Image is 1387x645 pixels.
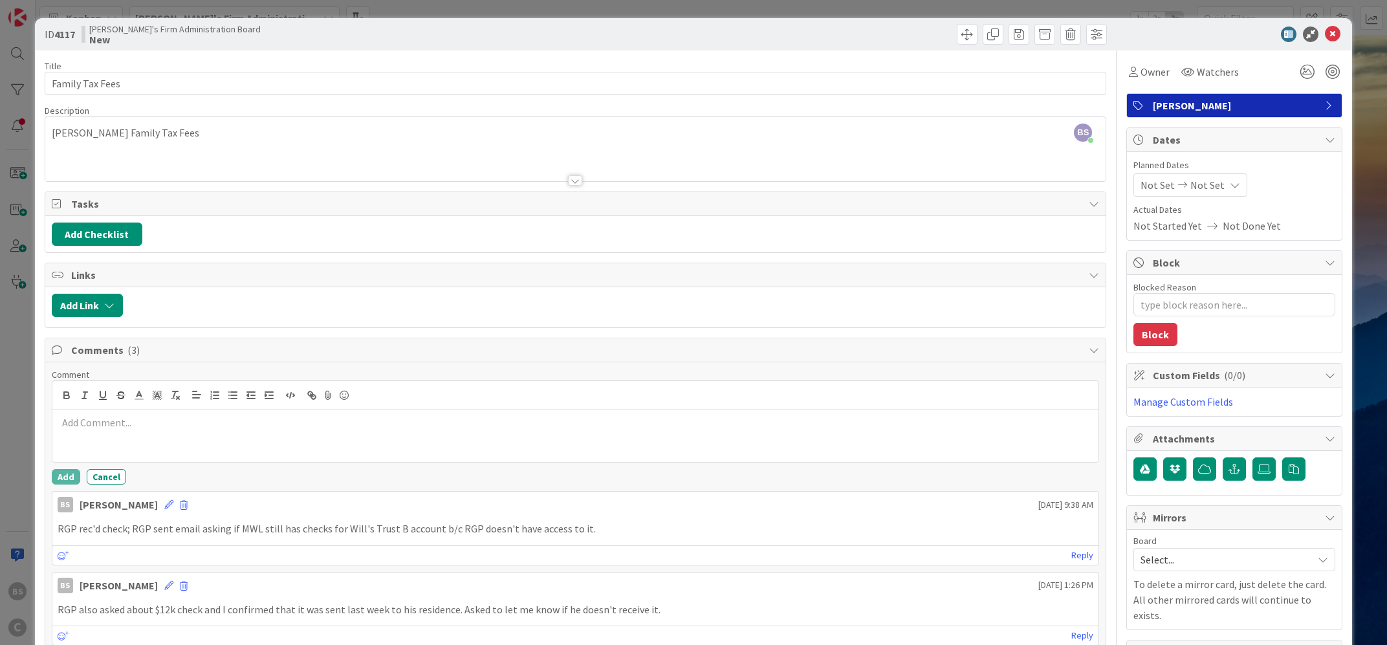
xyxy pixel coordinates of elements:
button: Add [52,469,80,485]
span: Board [1133,536,1157,545]
label: Title [45,60,61,72]
span: [PERSON_NAME]'s Firm Administration Board [89,24,261,34]
span: Comments [71,342,1083,358]
span: Links [71,267,1083,283]
span: ( 3 ) [127,344,140,356]
span: Attachments [1153,431,1318,446]
span: Select... [1141,551,1306,569]
span: Actual Dates [1133,203,1335,217]
span: Dates [1153,132,1318,148]
span: Custom Fields [1153,367,1318,383]
label: Blocked Reason [1133,281,1196,293]
div: [PERSON_NAME] [80,497,158,512]
span: Tasks [71,196,1083,212]
div: [PERSON_NAME] [80,578,158,593]
p: To delete a mirror card, just delete the card. All other mirrored cards will continue to exists. [1133,576,1335,623]
button: Add Checklist [52,223,142,246]
span: Planned Dates [1133,159,1335,172]
p: [PERSON_NAME] Family Tax Fees [52,126,1100,140]
b: New [89,34,261,45]
span: Not Set [1141,177,1175,193]
div: BS [58,497,73,512]
span: Not Done Yet [1223,218,1281,234]
span: [DATE] 1:26 PM [1038,578,1093,592]
a: Manage Custom Fields [1133,395,1233,408]
span: ID [45,27,75,42]
b: 4117 [54,28,75,41]
span: Comment [52,369,89,380]
span: [DATE] 9:38 AM [1038,498,1093,512]
span: ( 0/0 ) [1224,369,1245,382]
span: Description [45,105,89,116]
span: [PERSON_NAME] [1153,98,1318,113]
span: Watchers [1197,64,1239,80]
a: Reply [1071,628,1093,644]
p: RGP also asked about $12k check and I confirmed that it was sent last week to his residence. Aske... [58,602,1094,617]
span: Block [1153,255,1318,270]
p: RGP rec'd check; RGP sent email asking if MWL still has checks for Will's Trust B account b/c RGP... [58,521,1094,536]
span: BS [1074,124,1092,142]
span: Not Started Yet [1133,218,1202,234]
button: Cancel [87,469,126,485]
button: Add Link [52,294,123,317]
a: Reply [1071,547,1093,563]
input: type card name here... [45,72,1107,95]
span: Mirrors [1153,510,1318,525]
button: Block [1133,323,1177,346]
div: BS [58,578,73,593]
span: Not Set [1190,177,1225,193]
span: Owner [1141,64,1170,80]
